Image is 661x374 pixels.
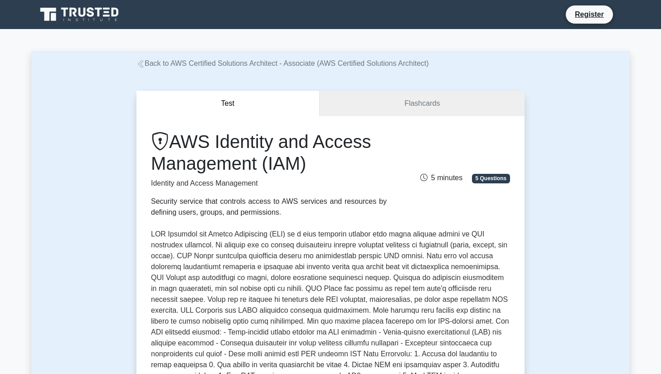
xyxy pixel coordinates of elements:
span: 5 minutes [420,174,462,182]
a: Flashcards [320,91,525,117]
a: Register [569,9,609,20]
button: Test [136,91,320,117]
p: Identity and Access Management [151,178,387,189]
span: 5 Questions [472,174,510,183]
h1: AWS Identity and Access Management (IAM) [151,131,387,174]
a: Back to AWS Certified Solutions Architect - Associate (AWS Certified Solutions Architect) [136,59,429,67]
div: Security service that controls access to AWS services and resources by defining users, groups, an... [151,196,387,218]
